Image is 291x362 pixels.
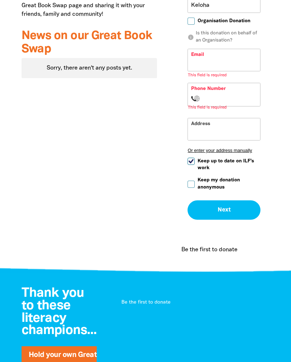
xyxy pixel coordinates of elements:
input: Organisation Donation [188,18,195,25]
i: info [188,34,194,41]
input: Keep my donation anonymous [188,181,195,188]
p: Be the first to donate [181,246,237,254]
span: Thank you to these literacy champions... [22,287,97,337]
div: Donation stream [179,237,269,263]
button: Next [188,200,260,220]
span: Keep my donation anonymous [198,177,260,190]
span: Keep up to date on ILF's work [198,158,260,171]
p: Be the first to donate [121,299,259,306]
div: Donation stream [119,295,262,310]
div: Paginated content [22,58,157,78]
div: Sorry, there aren't any posts yet. [22,58,157,78]
div: Paginated content [119,295,262,310]
input: Keep up to date on ILF's work [188,158,195,165]
p: Is this donation on behalf of an Organisation? [188,30,260,44]
span: Organisation Donation [198,18,250,24]
h3: News on our Great Book Swap [22,29,157,56]
button: Or enter your address manually [188,148,260,153]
